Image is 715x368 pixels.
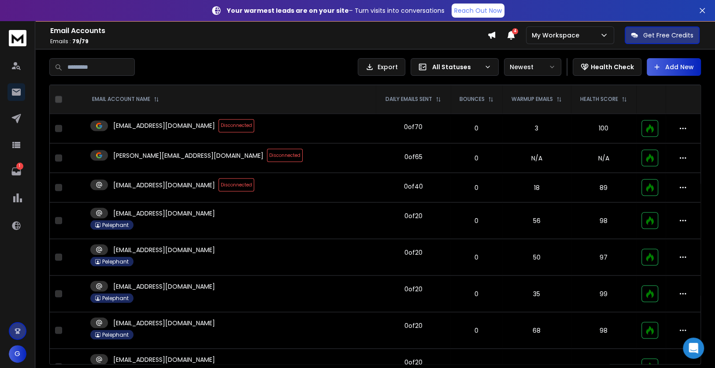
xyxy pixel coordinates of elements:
div: 0 of 20 [404,284,422,293]
button: Health Check [573,58,641,76]
button: Add New [647,58,701,76]
td: 3 [502,114,571,143]
p: Pelephant [102,258,129,265]
p: Pelephant [102,331,129,338]
div: 0 of 70 [404,123,422,131]
td: 97 [571,239,636,275]
td: 18 [502,173,571,202]
div: 0 of 20 [404,357,422,366]
td: 100 [571,114,636,143]
p: [EMAIL_ADDRESS][DOMAIN_NAME] [113,121,215,130]
button: Get Free Credits [625,26,700,44]
p: All Statuses [432,63,481,71]
p: Pelephant [102,221,129,228]
strong: Your warmest leads are on your site [227,6,349,15]
div: Open Intercom Messenger [683,338,704,359]
p: 0 [456,289,497,298]
button: G [9,345,26,363]
p: My Workspace [532,31,583,40]
td: 98 [571,312,636,349]
td: 68 [502,312,571,349]
h1: Email Accounts [50,26,487,36]
p: 0 [456,183,497,192]
p: [EMAIL_ADDRESS][DOMAIN_NAME] [113,180,215,189]
button: Export [358,58,405,76]
td: 50 [502,239,571,275]
p: 0 [456,216,497,225]
p: HEALTH SCORE [580,96,618,103]
span: Disconnected [219,178,254,191]
div: EMAIL ACCOUNT NAME [92,96,159,103]
p: BOUNCES [459,96,485,103]
span: 4 [512,28,518,34]
div: 0 of 20 [404,248,422,256]
span: Disconnected [219,119,254,132]
td: 35 [502,275,571,312]
div: 0 of 20 [404,211,422,220]
button: Newest [504,58,561,76]
img: logo [9,30,26,46]
p: [EMAIL_ADDRESS][DOMAIN_NAME] [113,318,215,327]
td: 89 [571,173,636,202]
td: 56 [502,202,571,239]
p: Health Check [591,63,634,71]
p: [PERSON_NAME][EMAIL_ADDRESS][DOMAIN_NAME] [113,151,263,160]
p: Pelephant [102,294,129,301]
div: 0 of 65 [404,152,422,161]
td: N/A [502,143,571,173]
p: N/A [576,153,631,162]
p: Reach Out Now [454,6,502,15]
p: Get Free Credits [643,31,693,40]
span: Disconnected [267,149,303,162]
div: 0 of 20 [404,321,422,330]
p: – Turn visits into conversations [227,6,445,15]
a: 1 [7,163,25,180]
p: 0 [456,153,497,162]
p: WARMUP EMAILS [511,96,553,103]
p: [EMAIL_ADDRESS][DOMAIN_NAME] [113,245,215,254]
p: DAILY EMAILS SENT [385,96,432,103]
p: Emails : [50,38,487,45]
div: 0 of 40 [404,182,423,190]
p: 1 [16,163,23,170]
td: 98 [571,202,636,239]
td: 99 [571,275,636,312]
p: 0 [456,124,497,133]
p: 0 [456,326,497,335]
span: 79 / 79 [72,37,89,45]
a: Reach Out Now [452,4,504,18]
p: 0 [456,253,497,261]
p: [EMAIL_ADDRESS][DOMAIN_NAME] [113,355,215,364]
p: [EMAIL_ADDRESS][DOMAIN_NAME] [113,282,215,290]
p: [EMAIL_ADDRESS][DOMAIN_NAME] [113,208,215,217]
